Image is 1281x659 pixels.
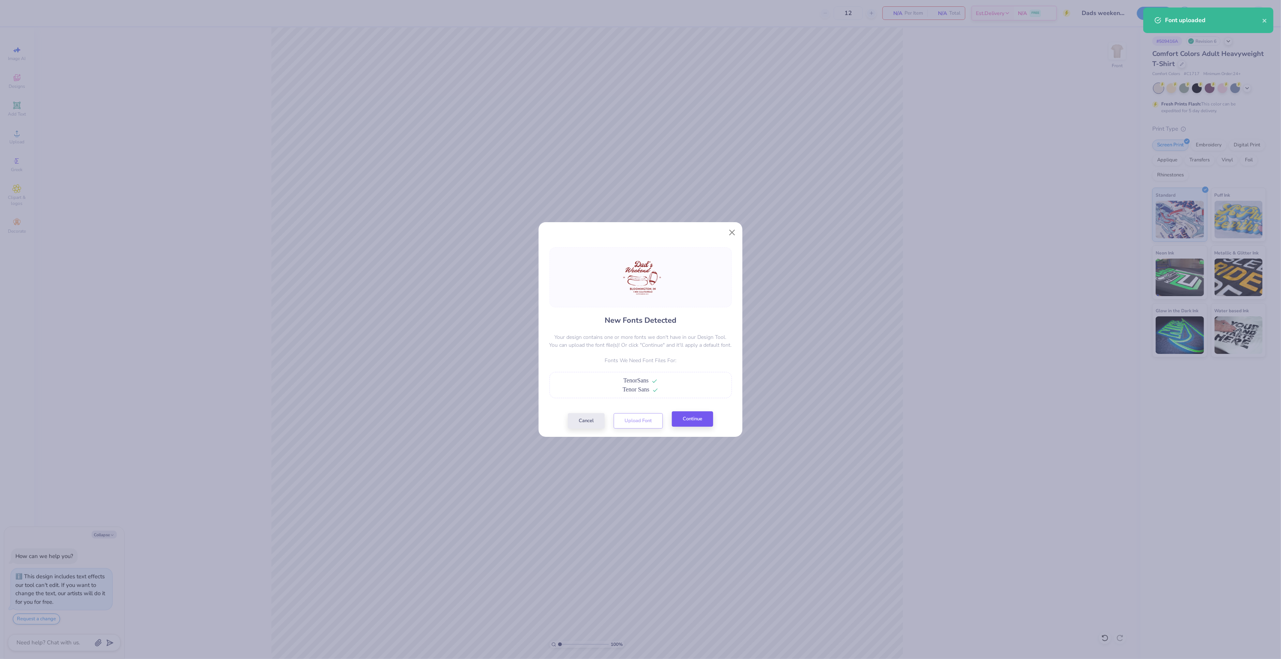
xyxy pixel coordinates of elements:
[1262,16,1267,25] button: close
[549,333,732,349] p: Your design contains one or more fonts we don't have in our Design Tool. You can upload the font ...
[1165,16,1262,25] div: Font uploaded
[549,357,732,364] p: Fonts We Need Font Files For:
[605,315,676,326] h4: New Fonts Detected
[623,386,649,393] span: Tenor Sans
[672,411,713,427] button: Continue
[725,225,739,239] button: Close
[568,413,605,429] button: Cancel
[623,377,649,384] span: TenorSans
